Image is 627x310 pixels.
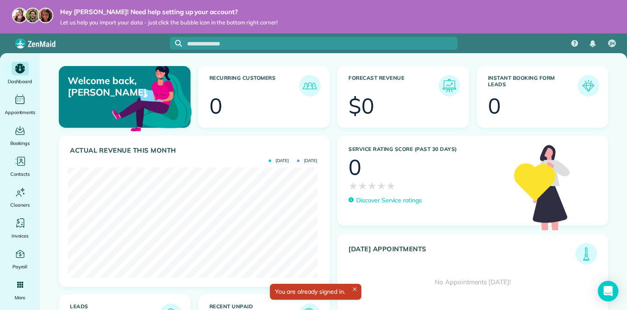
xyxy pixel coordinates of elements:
div: 0 [488,95,501,117]
span: [DATE] [297,159,317,163]
a: Contacts [3,154,36,178]
span: Let us help you import your data - just click the bubble icon in the bottom right corner! [60,19,278,26]
img: maria-72a9807cf96188c08ef61303f053569d2e2a8a1cde33d635c8a3ac13582a053d.jpg [12,8,27,23]
span: Payroll [12,262,28,271]
div: 0 [348,157,361,178]
div: $0 [348,95,374,117]
h3: Service Rating score (past 30 days) [348,146,506,152]
span: More [15,293,25,302]
div: 0 [209,95,222,117]
img: icon_todays_appointments-901f7ab196bb0bea1936b74009e4eb5ffbc2d2711fa7634e0d609ed5ef32b18b.png [578,245,595,262]
div: Open Intercom Messenger [598,281,618,301]
img: michelle-19f622bdf1676172e81f8f8fba1fb50e276960ebfe0243fe18214015130c80e4.jpg [38,8,53,23]
h3: Instant Booking Form Leads [488,75,578,96]
a: Appointments [3,93,36,117]
img: icon_form_leads-04211a6a04a5b2264e4ee56bc0799ec3eb69b7e499cbb523a139df1d13a81ae0.png [580,77,597,94]
img: dashboard_welcome-42a62b7d889689a78055ac9021e634bf52bae3f8056760290aed330b23ab8690.png [110,56,194,139]
div: Notifications [584,34,602,53]
h3: Recurring Customers [209,75,300,96]
button: Focus search [170,40,182,47]
h3: Forecast Revenue [348,75,439,96]
nav: Main [564,33,627,53]
span: ★ [377,178,386,193]
span: Appointments [5,108,36,117]
span: Bookings [10,139,30,147]
span: [DATE] [269,159,289,163]
a: Invoices [3,216,36,240]
a: Discover Service ratings [348,196,422,205]
span: JH [609,40,615,47]
a: Dashboard [3,62,36,86]
h3: [DATE] Appointments [348,245,576,265]
a: Cleaners [3,185,36,209]
span: Invoices [12,232,29,240]
img: icon_forecast_revenue-8c13a41c7ed35a8dcfafea3cbb826a0462acb37728057bba2d056411b612bbbe.png [441,77,458,94]
div: No Appointments [DATE]! [338,265,608,300]
div: You are already signed in. [270,284,361,300]
p: Welcome back, [PERSON_NAME]! [68,75,147,98]
span: ★ [367,178,377,193]
img: icon_recurring_customers-cf858462ba22bcd05b5a5880d41d6543d210077de5bb9ebc9590e49fd87d84ed.png [301,77,318,94]
span: ★ [386,178,396,193]
span: ★ [348,178,358,193]
span: ★ [358,178,367,193]
img: jorge-587dff0eeaa6aab1f244e6dc62b8924c3b6ad411094392a53c71c6c4a576187d.jpg [25,8,40,23]
a: Payroll [3,247,36,271]
a: Bookings [3,123,36,147]
svg: Focus search [175,40,182,47]
strong: Hey [PERSON_NAME]! Need help setting up your account? [60,8,278,16]
span: Contacts [10,170,30,178]
span: Dashboard [8,77,32,86]
span: Cleaners [10,201,30,209]
p: Discover Service ratings [356,196,422,205]
h3: Actual Revenue this month [70,147,321,154]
